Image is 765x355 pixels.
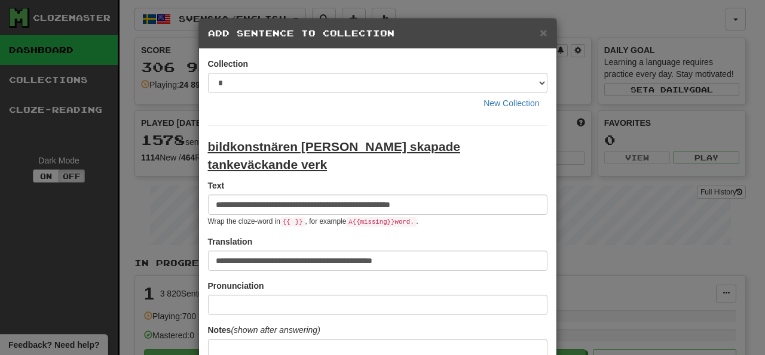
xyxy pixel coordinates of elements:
[208,27,547,39] h5: Add Sentence to Collection
[346,217,416,227] code: A {{ missing }} word.
[540,26,547,39] button: Close
[540,26,547,39] span: ×
[208,217,418,226] small: Wrap the cloze-word in , for example .
[280,217,293,227] code: {{
[208,140,460,171] u: bildkonstnären [PERSON_NAME] skapade tankeväckande verk
[208,236,253,248] label: Translation
[208,180,225,192] label: Text
[208,324,320,336] label: Notes
[476,93,547,113] button: New Collection
[208,58,249,70] label: Collection
[293,217,305,227] code: }}
[231,325,320,335] em: (shown after answering)
[208,280,264,292] label: Pronunciation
